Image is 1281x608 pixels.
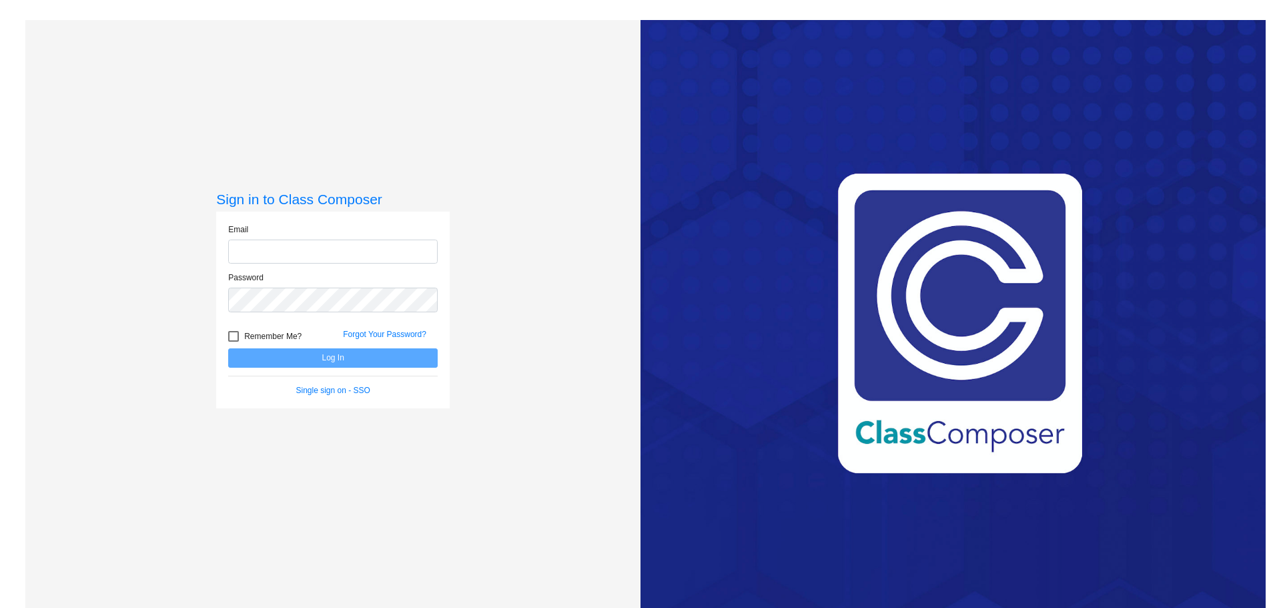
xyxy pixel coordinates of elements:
[228,348,438,368] button: Log In
[216,191,450,208] h3: Sign in to Class Composer
[343,330,426,339] a: Forgot Your Password?
[228,272,264,284] label: Password
[228,224,248,236] label: Email
[244,328,302,344] span: Remember Me?
[296,386,370,395] a: Single sign on - SSO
